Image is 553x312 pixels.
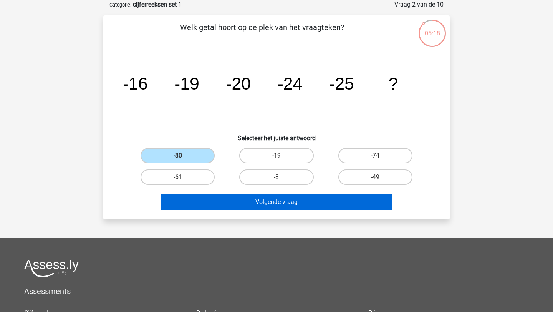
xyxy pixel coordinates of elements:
tspan: ? [388,74,398,93]
h5: Assessments [24,287,529,296]
h6: Selecteer het juiste antwoord [116,128,437,142]
label: -74 [338,148,412,163]
label: -61 [141,169,215,185]
strong: cijferreeksen set 1 [133,1,182,8]
label: -8 [239,169,313,185]
tspan: -19 [174,74,199,93]
tspan: -16 [123,74,148,93]
tspan: -25 [329,74,354,93]
label: -30 [141,148,215,163]
p: Welk getal hoort op de plek van het vraagteken? [116,22,409,45]
label: -19 [239,148,313,163]
div: 05:18 [418,19,447,38]
label: -49 [338,169,412,185]
img: Assessly logo [24,259,79,277]
button: Volgende vraag [161,194,393,210]
small: Categorie: [109,2,131,8]
tspan: -20 [226,74,251,93]
tspan: -24 [278,74,303,93]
